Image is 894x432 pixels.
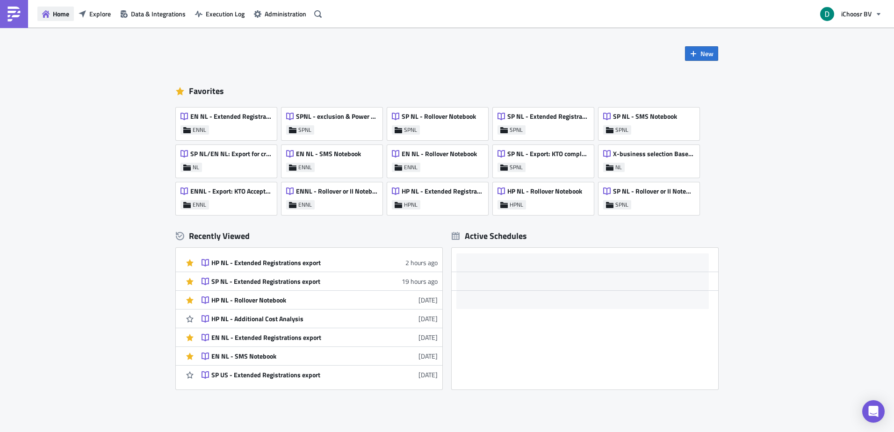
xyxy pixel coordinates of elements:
[190,7,249,21] button: Execution Log
[7,7,22,22] img: PushMetrics
[613,112,677,121] span: SP NL - SMS Notebook
[202,347,438,365] a: EN NL - SMS Notebook[DATE]
[700,49,714,58] span: New
[613,187,694,195] span: SP NL - Rollover or II Notebook
[206,9,245,19] span: Execution Log
[841,9,872,19] span: iChoosr BV
[296,150,361,158] span: EN NL - SMS Notebook
[193,201,206,209] span: ENNL
[418,332,438,342] time: 2025-08-26T07:09:28Z
[202,291,438,309] a: HP NL - Rollover Notebook[DATE]
[131,9,186,19] span: Data & Integrations
[190,187,272,195] span: ENNL - Export: KTO Accepted #4000 for VEH
[507,112,589,121] span: SP NL - Extended Registrations export
[211,315,375,323] div: HP NL - Additional Cost Analysis
[404,164,418,171] span: ENNL
[402,187,483,195] span: HP NL - Extended Registrations export
[510,201,523,209] span: HPNL
[190,150,272,158] span: SP NL/EN NL: Export for cross check with CRM VEH
[281,140,387,178] a: EN NL - SMS NotebookENNL
[418,295,438,305] time: 2025-08-27T10:51:54Z
[405,258,438,267] time: 2025-09-02T08:04:48Z
[387,178,493,215] a: HP NL - Extended Registrations exportHPNL
[298,164,312,171] span: ENNL
[265,9,306,19] span: Administration
[507,150,589,158] span: SP NL - Export: KTO completed/declined #4000 for VEH
[211,296,375,304] div: HP NL - Rollover Notebook
[598,140,704,178] a: X-business selection Base from ENNLNL
[615,126,628,134] span: SPNL
[296,112,377,121] span: SPNL - exclusion & Power back to grid list
[402,112,476,121] span: SP NL - Rollover Notebook
[193,126,206,134] span: ENNL
[598,103,704,140] a: SP NL - SMS NotebookSPNL
[202,310,438,328] a: HP NL - Additional Cost Analysis[DATE]
[190,112,272,121] span: EN NL - Extended Registrations export
[615,164,622,171] span: NL
[685,46,718,61] button: New
[493,103,598,140] a: SP NL - Extended Registrations exportSPNL
[176,103,281,140] a: EN NL - Extended Registrations exportENNL
[176,178,281,215] a: ENNL - Export: KTO Accepted #4000 for VEHENNL
[493,140,598,178] a: SP NL - Export: KTO completed/declined #4000 for VEHSPNL
[452,230,527,241] div: Active Schedules
[404,201,418,209] span: HPNL
[211,352,375,360] div: EN NL - SMS Notebook
[176,140,281,178] a: SP NL/EN NL: Export for cross check with CRM VEHNL
[211,333,375,342] div: EN NL - Extended Registrations export
[819,6,835,22] img: Avatar
[510,126,523,134] span: SPNL
[862,400,885,423] div: Open Intercom Messenger
[193,164,199,171] span: NL
[202,328,438,346] a: EN NL - Extended Registrations export[DATE]
[115,7,190,21] button: Data & Integrations
[37,7,74,21] button: Home
[615,201,628,209] span: SPNL
[176,84,718,98] div: Favorites
[74,7,115,21] button: Explore
[298,201,312,209] span: ENNL
[402,276,438,286] time: 2025-09-01T15:21:13Z
[510,164,523,171] span: SPNL
[176,229,442,243] div: Recently Viewed
[281,103,387,140] a: SPNL - exclusion & Power back to grid listSPNL
[815,4,887,24] button: iChoosr BV
[402,150,477,158] span: EN NL - Rollover Notebook
[249,7,311,21] button: Administration
[211,371,375,379] div: SP US - Extended Registrations export
[202,366,438,384] a: SP US - Extended Registrations export[DATE]
[418,370,438,380] time: 2025-08-14T09:25:16Z
[89,9,111,19] span: Explore
[418,351,438,361] time: 2025-08-21T13:12:07Z
[281,178,387,215] a: ENNL - Rollover or II NotebookENNL
[298,126,311,134] span: SPNL
[598,178,704,215] a: SP NL - Rollover or II NotebookSPNL
[493,178,598,215] a: HP NL - Rollover NotebookHPNL
[404,126,417,134] span: SPNL
[211,259,375,267] div: HP NL - Extended Registrations export
[296,187,377,195] span: ENNL - Rollover or II Notebook
[211,277,375,286] div: SP NL - Extended Registrations export
[53,9,69,19] span: Home
[202,253,438,272] a: HP NL - Extended Registrations export2 hours ago
[387,103,493,140] a: SP NL - Rollover NotebookSPNL
[202,272,438,290] a: SP NL - Extended Registrations export19 hours ago
[418,314,438,324] time: 2025-08-26T15:13:54Z
[507,187,582,195] span: HP NL - Rollover Notebook
[387,140,493,178] a: EN NL - Rollover NotebookENNL
[613,150,694,158] span: X-business selection Base from ENNL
